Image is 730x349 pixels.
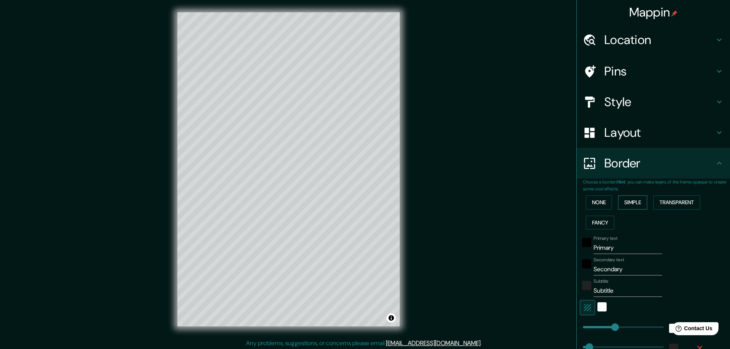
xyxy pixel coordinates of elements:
[582,259,591,269] button: black
[617,179,625,185] b: Hint
[586,216,614,230] button: Fancy
[594,235,617,242] label: Primary text
[597,302,607,311] button: white
[618,195,647,210] button: Simple
[387,313,396,323] button: Toggle attribution
[577,148,730,179] div: Border
[582,281,591,290] button: color-222222
[246,339,482,348] p: Any problems, suggestions, or concerns please email .
[577,25,730,55] div: Location
[386,339,481,347] a: [EMAIL_ADDRESS][DOMAIN_NAME]
[604,94,715,110] h4: Style
[604,156,715,171] h4: Border
[629,5,678,20] h4: Mappin
[582,238,591,247] button: black
[604,125,715,140] h4: Layout
[483,339,484,348] div: .
[594,257,624,263] label: Secondary text
[577,56,730,87] div: Pins
[653,195,700,210] button: Transparent
[586,195,612,210] button: None
[604,64,715,79] h4: Pins
[482,339,483,348] div: .
[662,319,722,341] iframe: Help widget launcher
[577,117,730,148] div: Layout
[604,32,715,48] h4: Location
[594,278,609,285] label: Subtitle
[583,179,730,192] p: Choose a border. : you can make layers of the frame opaque to create some cool effects.
[671,10,678,16] img: pin-icon.png
[577,87,730,117] div: Style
